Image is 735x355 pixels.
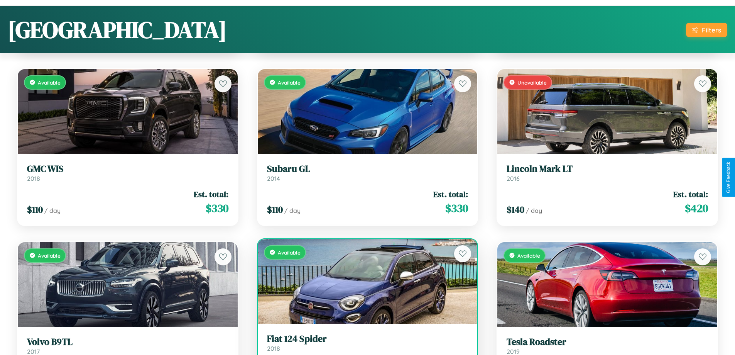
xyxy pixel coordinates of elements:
span: 2018 [267,345,280,352]
span: Unavailable [517,79,547,86]
a: Fiat 124 Spider2018 [267,333,468,352]
button: Filters [686,23,727,37]
span: $ 330 [206,200,228,216]
span: 2018 [27,175,40,182]
h3: Lincoln Mark LT [507,163,708,175]
span: / day [526,207,542,214]
span: Est. total: [433,189,468,200]
span: / day [44,207,61,214]
span: 2014 [267,175,280,182]
span: Available [38,252,61,259]
span: $ 330 [445,200,468,216]
span: 2016 [507,175,520,182]
span: Available [38,79,61,86]
span: $ 140 [507,203,524,216]
h3: GMC WIS [27,163,228,175]
a: GMC WIS2018 [27,163,228,182]
a: Subaru GL2014 [267,163,468,182]
span: Available [517,252,540,259]
h1: [GEOGRAPHIC_DATA] [8,14,227,46]
h3: Volvo B9TL [27,336,228,348]
span: $ 420 [685,200,708,216]
span: $ 110 [27,203,43,216]
span: Est. total: [673,189,708,200]
span: $ 110 [267,203,283,216]
span: Est. total: [194,189,228,200]
span: / day [284,207,301,214]
a: Lincoln Mark LT2016 [507,163,708,182]
h3: Tesla Roadster [507,336,708,348]
h3: Subaru GL [267,163,468,175]
div: Give Feedback [726,162,731,193]
span: Available [278,79,301,86]
h3: Fiat 124 Spider [267,333,468,345]
div: Filters [702,26,721,34]
span: Available [278,249,301,256]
